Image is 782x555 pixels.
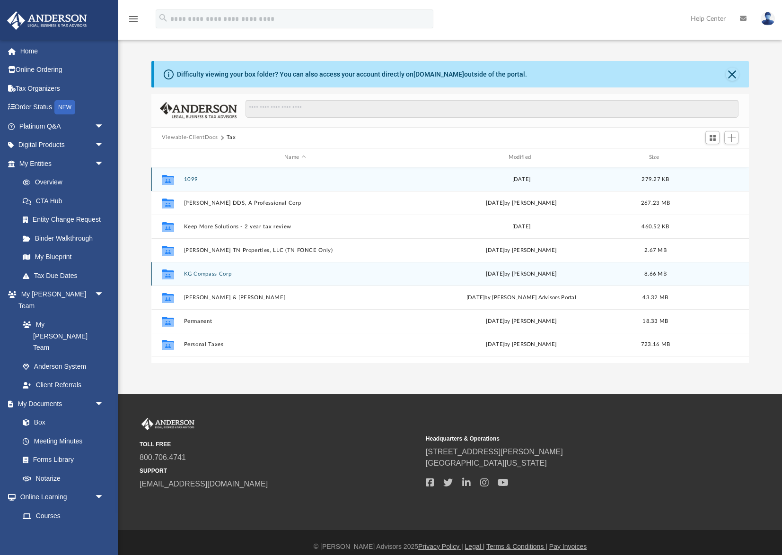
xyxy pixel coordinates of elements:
[184,247,406,253] button: [PERSON_NAME] TN Properties, LLC (TN FONCE Only)
[410,293,633,302] div: [DATE] by [PERSON_NAME] Advisors Portal
[465,543,485,550] a: Legal |
[140,440,419,449] small: TOLL FREE
[7,61,118,79] a: Online Ordering
[4,11,90,30] img: Anderson Advisors Platinum Portal
[644,271,667,276] span: 8.66 MB
[410,269,633,278] div: [DATE] by [PERSON_NAME]
[426,434,705,443] small: Headquarters & Operations
[184,153,406,162] div: Name
[95,285,114,304] span: arrow_drop_down
[761,12,775,26] img: User Pic
[184,176,406,182] button: 1099
[246,100,738,118] input: Search files and folders
[151,167,749,364] div: grid
[644,247,667,252] span: 2.67 MB
[7,42,118,61] a: Home
[158,13,168,23] i: search
[13,173,118,192] a: Overview
[13,432,114,451] a: Meeting Minutes
[641,342,670,347] span: 723.16 MB
[95,488,114,507] span: arrow_drop_down
[13,376,114,395] a: Client Referrals
[140,467,419,475] small: SUPPORT
[7,79,118,98] a: Tax Organizers
[140,480,268,488] a: [EMAIL_ADDRESS][DOMAIN_NAME]
[13,469,114,488] a: Notarize
[184,224,406,230] button: Keep More Solutions - 2 year tax review
[641,224,669,229] span: 460.52 KB
[13,315,109,357] a: My [PERSON_NAME] Team
[637,153,675,162] div: Size
[643,318,668,323] span: 18.33 MB
[7,154,118,173] a: My Entitiesarrow_drop_down
[678,153,745,162] div: id
[95,117,114,136] span: arrow_drop_down
[7,394,114,413] a: My Documentsarrow_drop_down
[54,100,75,114] div: NEW
[162,133,218,142] button: Viewable-ClientDocs
[426,459,547,467] a: [GEOGRAPHIC_DATA][US_STATE]
[724,131,738,144] button: Add
[128,13,139,25] i: menu
[13,506,114,525] a: Courses
[641,200,670,205] span: 267.23 MB
[410,153,633,162] div: Modified
[118,542,782,552] div: © [PERSON_NAME] Advisors 2025
[7,98,118,117] a: Order StatusNEW
[426,448,563,456] a: [STREET_ADDRESS][PERSON_NAME]
[641,176,669,182] span: 279.27 KB
[184,200,406,206] button: [PERSON_NAME] DDS, A Professional Corp
[410,199,633,207] div: [DATE] by [PERSON_NAME]
[13,191,118,210] a: CTA Hub
[7,285,114,315] a: My [PERSON_NAME] Teamarrow_drop_down
[410,340,633,349] div: [DATE] by [PERSON_NAME]
[410,317,633,325] div: [DATE] by [PERSON_NAME]
[13,357,114,376] a: Anderson System
[184,295,406,301] button: [PERSON_NAME] & [PERSON_NAME]
[13,229,118,248] a: Binder Walkthrough
[95,154,114,173] span: arrow_drop_down
[549,543,587,550] a: Pay Invoices
[227,133,236,142] button: Tax
[410,175,633,183] div: [DATE]
[95,136,114,155] span: arrow_drop_down
[184,271,406,277] button: KG Compass Corp
[726,68,739,81] button: Close
[128,18,139,25] a: menu
[7,136,118,155] a: Digital Productsarrow_drop_down
[13,210,118,229] a: Entity Change Request
[156,153,179,162] div: id
[413,70,464,78] a: [DOMAIN_NAME]
[184,341,406,347] button: Personal Taxes
[7,488,114,507] a: Online Learningarrow_drop_down
[95,394,114,414] span: arrow_drop_down
[486,543,547,550] a: Terms & Conditions |
[705,131,720,144] button: Switch to Grid View
[13,413,109,432] a: Box
[140,418,196,430] img: Anderson Advisors Platinum Portal
[184,318,406,324] button: Permanent
[643,295,668,300] span: 43.32 MB
[418,543,463,550] a: Privacy Policy |
[140,453,186,461] a: 800.706.4741
[13,248,114,267] a: My Blueprint
[410,222,633,231] div: [DATE]
[177,69,527,79] div: Difficulty viewing your box folder? You can also access your account directly on outside of the p...
[13,266,118,285] a: Tax Due Dates
[13,451,109,469] a: Forms Library
[410,246,633,254] div: [DATE] by [PERSON_NAME]
[7,117,118,136] a: Platinum Q&Aarrow_drop_down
